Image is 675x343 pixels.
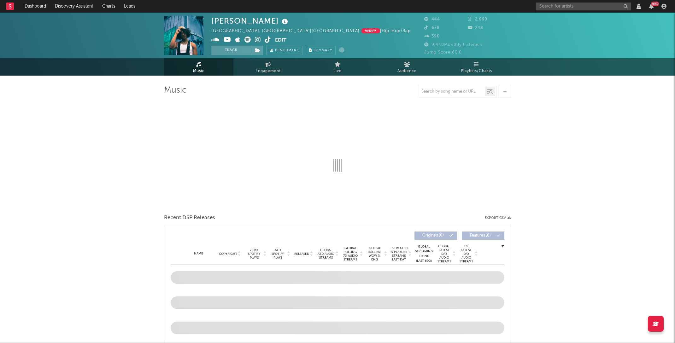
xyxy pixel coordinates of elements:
span: Recent DSP Releases [164,214,215,222]
span: 678 [424,26,440,30]
span: Summary [314,49,332,52]
span: Released [294,252,309,256]
span: Music [193,67,205,75]
span: 2,660 [468,17,487,21]
button: 99+ [649,4,654,9]
button: Features(0) [462,232,504,240]
a: Engagement [233,58,303,76]
span: Jump Score: 60.0 [424,50,462,54]
button: Edit [275,37,286,44]
span: Copyright [219,252,237,256]
span: US Latest Day Audio Streams [459,244,474,263]
span: Engagement [255,67,281,75]
span: Estimated % Playlist Streams Last Day [390,246,408,261]
div: [GEOGRAPHIC_DATA], [GEOGRAPHIC_DATA] | [GEOGRAPHIC_DATA] | Hip-Hop/Rap [211,27,425,35]
span: Playlists/Charts [461,67,492,75]
span: 390 [424,34,440,38]
a: Audience [372,58,442,76]
span: Global ATD Audio Streams [317,248,335,260]
span: 9,440 Monthly Listeners [424,43,483,47]
span: Audience [397,67,417,75]
input: Search by song name or URL [418,89,485,94]
div: [PERSON_NAME] [211,16,290,26]
a: Playlists/Charts [442,58,511,76]
span: Global Rolling 7D Audio Streams [342,246,359,261]
span: Originals ( 0 ) [419,234,448,237]
div: 99 + [651,2,659,6]
span: Global Rolling WoW % Chg [366,246,383,261]
a: Live [303,58,372,76]
span: Benchmark [275,47,299,54]
button: Export CSV [485,216,511,220]
span: 7 Day Spotify Plays [246,248,262,260]
span: ATD Spotify Plays [269,248,286,260]
a: Music [164,58,233,76]
span: Features ( 0 ) [466,234,495,237]
button: Originals(0) [414,232,457,240]
span: 248 [468,26,483,30]
div: Global Streaming Trend (Last 60D) [414,244,433,263]
span: Global Latest Day Audio Streams [437,244,452,263]
button: Verify [361,28,380,33]
span: Live [333,67,342,75]
span: 444 [424,17,440,21]
button: Track [211,46,251,55]
input: Search for artists [536,3,631,10]
div: Name [183,251,214,256]
a: Benchmark [266,46,302,55]
button: Summary [306,46,336,55]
